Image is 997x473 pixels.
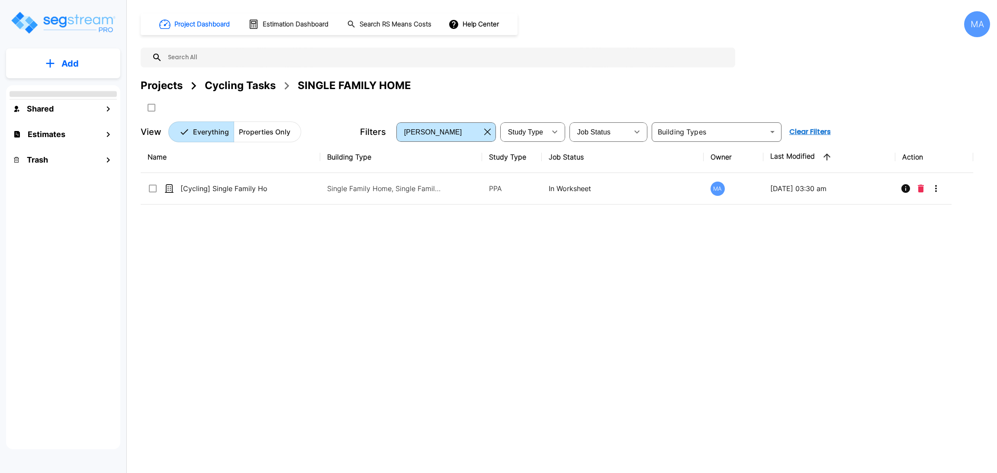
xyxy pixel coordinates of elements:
[320,141,482,173] th: Building Type
[360,125,386,138] p: Filters
[571,120,628,144] div: Select
[234,121,301,142] button: Properties Only
[168,121,234,142] button: Everything
[770,183,888,194] p: [DATE] 03:30 am
[654,126,765,138] input: Building Types
[964,11,990,37] div: MA
[489,183,535,194] p: PPA
[327,183,444,194] p: Single Family Home, Single Family Home Site
[398,120,481,144] div: Select
[141,78,183,93] div: Projects
[27,154,48,166] h1: Trash
[143,99,160,116] button: SelectAll
[711,182,725,196] div: MA
[508,128,543,136] span: Study Type
[156,15,235,34] button: Project Dashboard
[239,127,290,137] p: Properties Only
[482,141,542,173] th: Study Type
[27,103,54,115] h1: Shared
[502,120,546,144] div: Select
[298,78,411,93] div: SINGLE FAMILY HOME
[577,128,611,136] span: Job Status
[168,121,301,142] div: Platform
[205,78,276,93] div: Cycling Tasks
[897,180,914,197] button: Info
[360,19,431,29] h1: Search RS Means Costs
[180,183,267,194] p: [Cycling] Single Family Home - 082525
[162,48,731,67] input: Search All
[927,180,945,197] button: More-Options
[6,51,120,76] button: Add
[141,125,161,138] p: View
[141,141,320,173] th: Name
[245,15,333,33] button: Estimation Dashboard
[28,128,65,140] h1: Estimates
[174,19,230,29] h1: Project Dashboard
[786,123,834,141] button: Clear Filters
[447,16,502,32] button: Help Center
[10,10,116,35] img: Logo
[914,180,927,197] button: Delete
[193,127,229,137] p: Everything
[542,141,704,173] th: Job Status
[766,126,778,138] button: Open
[763,141,895,173] th: Last Modified
[263,19,328,29] h1: Estimation Dashboard
[61,57,79,70] p: Add
[344,16,436,33] button: Search RS Means Costs
[895,141,973,173] th: Action
[549,183,697,194] p: In Worksheet
[704,141,763,173] th: Owner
